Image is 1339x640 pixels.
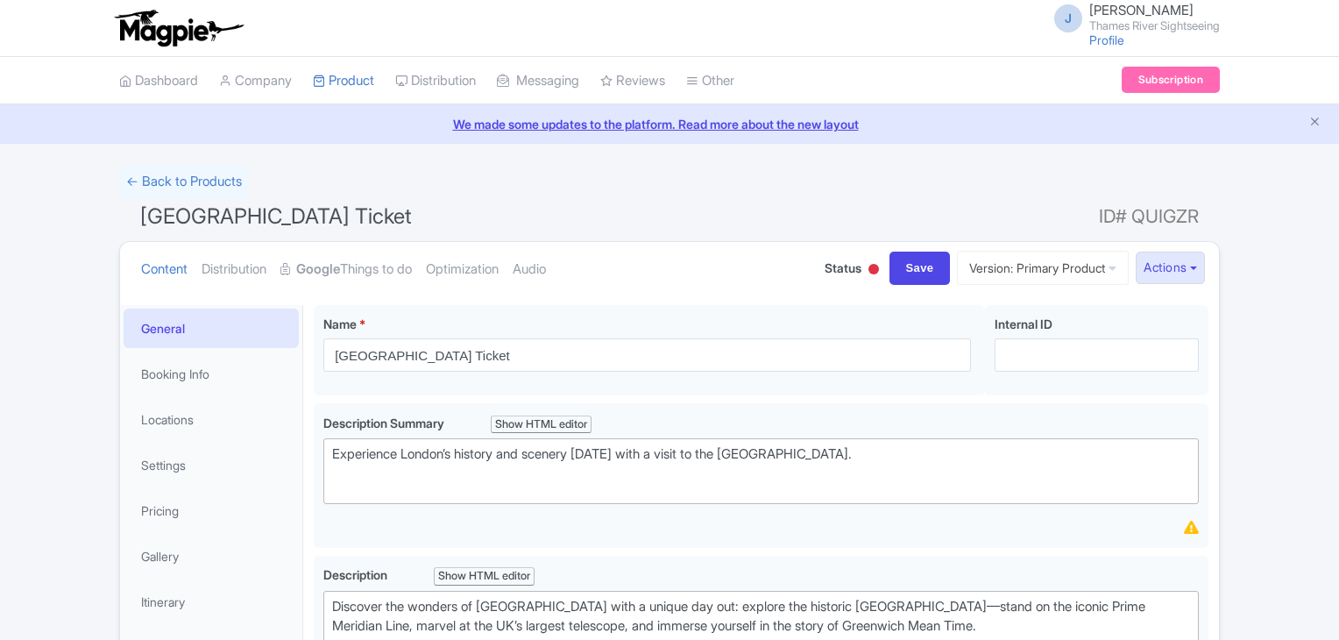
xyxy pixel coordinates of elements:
a: We made some updates to the platform. Read more about the new layout [11,115,1328,133]
a: Optimization [426,242,499,297]
a: General [124,309,299,348]
div: Show HTML editor [434,567,535,586]
a: Company [219,57,292,105]
a: Version: Primary Product [957,251,1129,285]
a: Product [313,57,374,105]
a: Audio [513,242,546,297]
a: Profile [1089,32,1124,47]
img: logo-ab69f6fb50320c5b225c76a69d11143b.png [110,9,246,47]
span: Description [323,567,390,582]
button: Close announcement [1308,113,1321,133]
div: Inactive [865,257,882,284]
a: Gallery [124,537,299,576]
span: Description Summary [323,416,447,430]
span: Status [825,259,861,277]
a: Booking Info [124,354,299,394]
a: Settings [124,445,299,485]
a: J [PERSON_NAME] Thames River Sightseeing [1044,4,1220,32]
a: Distribution [395,57,476,105]
a: ← Back to Products [119,165,249,199]
div: Show HTML editor [491,416,592,434]
div: Experience London’s history and scenery [DATE] with a visit to the [GEOGRAPHIC_DATA]. [332,444,1190,484]
a: GoogleThings to do [280,242,412,297]
a: Subscription [1122,67,1220,93]
a: Dashboard [119,57,198,105]
small: Thames River Sightseeing [1089,20,1220,32]
a: Other [686,57,734,105]
a: Reviews [600,57,665,105]
a: Locations [124,400,299,439]
span: [GEOGRAPHIC_DATA] Ticket [140,203,412,229]
a: Messaging [497,57,579,105]
span: Internal ID [995,316,1052,331]
button: Actions [1136,252,1205,284]
span: Name [323,316,357,331]
span: ID# QUIGZR [1099,199,1199,234]
a: Pricing [124,491,299,530]
strong: Google [296,260,340,280]
input: Save [889,252,951,285]
span: [PERSON_NAME] [1089,2,1194,18]
a: Content [141,242,188,297]
span: J [1054,4,1082,32]
a: Itinerary [124,582,299,622]
a: Distribution [202,242,266,297]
